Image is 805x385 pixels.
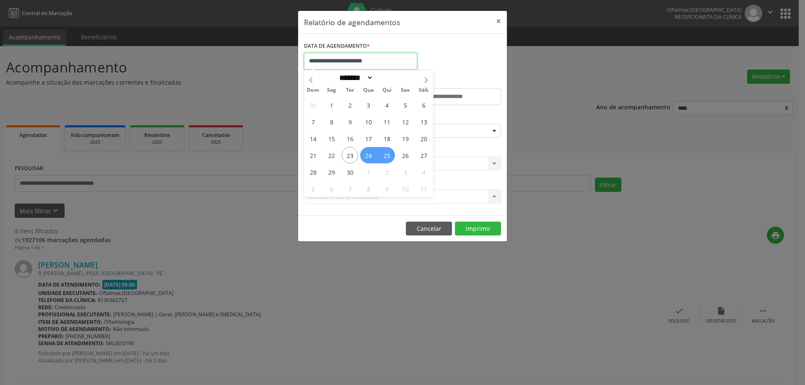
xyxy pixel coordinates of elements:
label: DATA DE AGENDAMENTO [304,40,370,53]
button: Imprimir [455,222,501,236]
span: Outubro 8, 2025 [360,181,377,197]
span: Setembro 3, 2025 [360,97,377,113]
span: Setembro 6, 2025 [415,97,432,113]
span: Outubro 10, 2025 [397,181,413,197]
span: Dom [304,88,322,93]
span: Setembro 30, 2025 [342,164,358,180]
span: Setembro 9, 2025 [342,114,358,130]
span: Outubro 5, 2025 [305,181,321,197]
span: Setembro 19, 2025 [397,130,413,147]
span: Ter [341,88,359,93]
span: Setembro 14, 2025 [305,130,321,147]
span: Setembro 27, 2025 [415,147,432,163]
span: Setembro 22, 2025 [323,147,340,163]
span: Outubro 9, 2025 [379,181,395,197]
span: Setembro 24, 2025 [360,147,377,163]
span: Setembro 18, 2025 [379,130,395,147]
button: Close [490,11,507,31]
span: Setembro 21, 2025 [305,147,321,163]
span: Setembro 25, 2025 [379,147,395,163]
span: Setembro 7, 2025 [305,114,321,130]
select: Month [336,73,373,82]
span: Setembro 28, 2025 [305,164,321,180]
span: Setembro 4, 2025 [379,97,395,113]
span: Setembro 2, 2025 [342,97,358,113]
span: Agosto 31, 2025 [305,97,321,113]
span: Outubro 6, 2025 [323,181,340,197]
span: Setembro 8, 2025 [323,114,340,130]
span: Setembro 12, 2025 [397,114,413,130]
span: Outubro 2, 2025 [379,164,395,180]
span: Setembro 15, 2025 [323,130,340,147]
span: Sex [396,88,415,93]
span: Outubro 3, 2025 [397,164,413,180]
span: Qua [359,88,378,93]
span: Sáb [415,88,433,93]
span: Setembro 11, 2025 [379,114,395,130]
input: Year [373,73,401,82]
span: Seg [322,88,341,93]
span: Setembro 23, 2025 [342,147,358,163]
span: Setembro 10, 2025 [360,114,377,130]
span: Setembro 20, 2025 [415,130,432,147]
span: Qui [378,88,396,93]
span: Setembro 5, 2025 [397,97,413,113]
span: Setembro 29, 2025 [323,164,340,180]
span: Setembro 16, 2025 [342,130,358,147]
span: Setembro 13, 2025 [415,114,432,130]
h5: Relatório de agendamentos [304,17,400,28]
span: Outubro 4, 2025 [415,164,432,180]
span: Setembro 26, 2025 [397,147,413,163]
span: Setembro 17, 2025 [360,130,377,147]
span: Outubro 7, 2025 [342,181,358,197]
button: Cancelar [406,222,452,236]
span: Outubro 1, 2025 [360,164,377,180]
label: ATÉ [405,75,501,88]
span: Setembro 1, 2025 [323,97,340,113]
span: Outubro 11, 2025 [415,181,432,197]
